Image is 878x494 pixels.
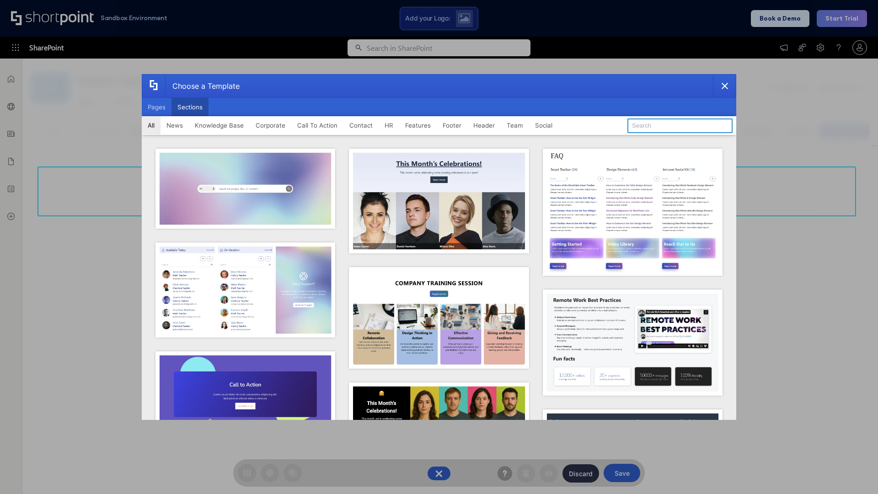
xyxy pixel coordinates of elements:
[291,116,343,134] button: Call To Action
[379,116,399,134] button: HR
[250,116,291,134] button: Corporate
[501,116,529,134] button: Team
[161,116,189,134] button: News
[165,75,240,97] div: Choose a Template
[189,116,250,134] button: Knowledge Base
[343,116,379,134] button: Contact
[142,74,736,420] div: template selector
[437,116,467,134] button: Footer
[142,116,161,134] button: All
[529,116,558,134] button: Social
[142,98,171,116] button: Pages
[171,98,209,116] button: Sections
[467,116,501,134] button: Header
[627,118,733,133] input: Search
[713,388,878,494] iframe: Chat Widget
[399,116,437,134] button: Features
